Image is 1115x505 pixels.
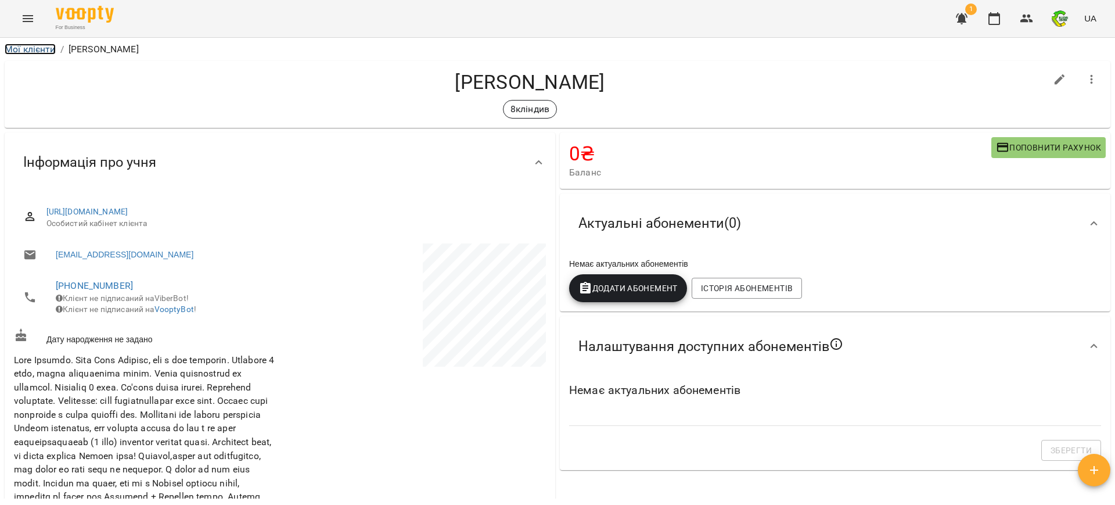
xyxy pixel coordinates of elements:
nav: breadcrumb [5,42,1110,56]
span: Налаштування доступних абонементів [578,337,843,356]
div: Актуальні абонементи(0) [560,194,1110,253]
div: Налаштування доступних абонементів [560,316,1110,377]
span: Особистий кабінет клієнта [46,218,537,230]
button: Історія абонементів [692,278,802,299]
div: Немає актуальних абонементів [567,256,1103,272]
img: Voopty Logo [56,6,114,23]
span: Додати Абонемент [578,281,678,295]
button: UA [1080,8,1101,29]
button: Menu [14,5,42,33]
button: Додати Абонемент [569,274,687,302]
h4: 0 ₴ [569,142,991,166]
span: Баланс [569,166,991,180]
span: UA [1084,12,1096,24]
a: [URL][DOMAIN_NAME] [46,207,128,216]
span: 1 [965,3,977,15]
span: Актуальні абонементи ( 0 ) [578,214,741,232]
span: For Business [56,24,114,31]
li: / [60,42,64,56]
span: Інформація про учня [23,153,156,171]
h6: Немає актуальних абонементів [569,381,1101,399]
div: Інформація про учня [5,132,555,192]
span: Історія абонементів [701,281,793,295]
a: VooptyBot [154,305,194,314]
div: Дату народження не задано [12,326,280,348]
h4: [PERSON_NAME] [14,70,1046,94]
img: 745b941a821a4db5d46b869edb22b833.png [1052,10,1068,27]
p: 8кліндив [510,102,549,116]
span: Поповнити рахунок [996,141,1101,155]
a: [PHONE_NUMBER] [56,280,133,291]
button: Поповнити рахунок [991,137,1106,158]
svg: Якщо не обрано жодного, клієнт зможе побачити всі публічні абонементи [829,337,843,351]
a: Мої клієнти [5,44,56,55]
div: 8кліндив [503,100,557,119]
span: Клієнт не підписаний на ViberBot! [56,293,189,303]
a: [EMAIL_ADDRESS][DOMAIN_NAME] [56,249,193,260]
span: Клієнт не підписаний на ! [56,305,196,314]
p: [PERSON_NAME] [69,42,139,56]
